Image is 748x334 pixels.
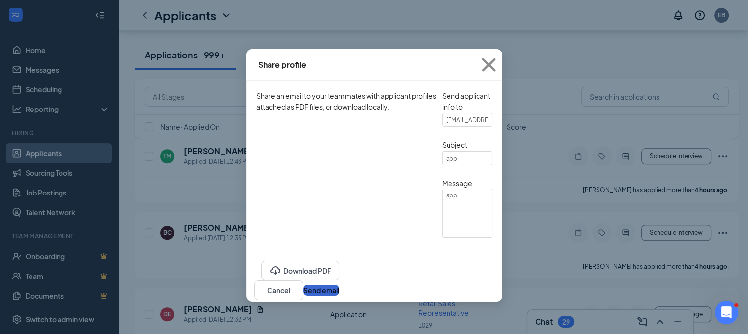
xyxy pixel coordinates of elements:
[442,91,490,111] span: Send applicant info to
[442,179,472,188] span: Message
[269,265,281,277] svg: CloudDownload
[715,301,738,324] iframe: Intercom live chat
[261,261,339,280] button: CloudDownloadDownload PDF
[476,52,502,78] svg: Cross
[442,140,467,149] span: Subject
[442,113,492,127] input: Enter email addresses, separated by comma
[256,90,442,244] span: Share an email to your teammates with applicant profiles attached as PDF files, or download locally.
[476,49,502,81] button: Close
[442,151,492,165] input: Enter Subject
[254,280,303,300] button: Cancel
[303,285,339,296] button: Send email
[258,59,306,70] div: Share profile
[442,189,492,238] textarea: app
